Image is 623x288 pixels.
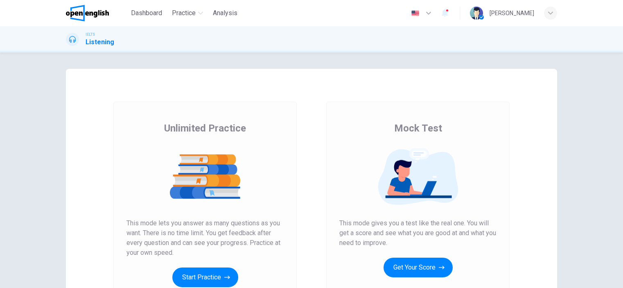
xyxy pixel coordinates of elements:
h1: Listening [86,37,114,47]
button: Dashboard [128,6,165,20]
img: Profile picture [470,7,483,20]
button: Practice [169,6,206,20]
button: Analysis [210,6,241,20]
span: Unlimited Practice [164,122,246,135]
div: [PERSON_NAME] [490,8,534,18]
span: This mode lets you answer as many questions as you want. There is no time limit. You get feedback... [126,218,284,258]
button: Start Practice [172,268,238,287]
span: This mode gives you a test like the real one. You will get a score and see what you are good at a... [339,218,497,248]
a: OpenEnglish logo [66,5,128,21]
button: Get Your Score [384,258,453,277]
span: Dashboard [131,8,162,18]
span: Analysis [213,8,237,18]
span: Practice [172,8,196,18]
span: Mock Test [394,122,442,135]
img: en [410,10,420,16]
img: OpenEnglish logo [66,5,109,21]
span: IELTS [86,32,95,37]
